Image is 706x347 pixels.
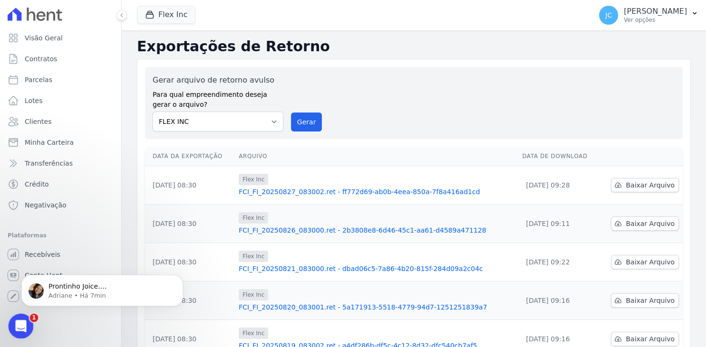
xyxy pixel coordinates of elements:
[137,6,195,24] button: Flex Inc
[4,196,117,215] a: Negativação
[235,147,518,166] th: Arquivo
[239,264,514,273] a: FCI_FI_20250821_083000.ret - dbad06c5-7a86-4b20-815f-284d09a2c04c
[239,187,514,197] a: FCI_FI_20250827_083002.ret - ff772d69-ab0b-4eea-850a-7f8a416ad1cd
[239,328,268,339] span: Flex Inc
[8,158,150,199] div: Joice, não consta a parcela de [DATE].
[626,334,675,344] span: Baixar Arquivo
[9,314,34,339] iframe: Intercom live chat
[4,175,117,194] a: Crédito
[239,251,268,262] span: Flex Inc
[611,216,679,231] a: Baixar Arquivo
[4,112,117,131] a: Clientes
[15,36,148,73] div: Acredito que será mais rapido realizar a baixa manual. Qual parcela devo prosseguir com descarte?...
[8,254,182,271] textarea: Envie uma mensagem...
[25,75,52,84] span: Parcelas
[25,200,67,210] span: Negativação
[6,4,24,22] button: go back
[518,147,599,166] th: Data de Download
[15,274,22,282] button: Selecionador de Emoji
[30,274,38,281] button: Selecionador de GIF
[8,87,183,109] div: Joice diz…
[25,250,60,259] span: Recebíveis
[518,281,599,320] td: [DATE] 09:16
[239,225,514,235] a: FCI_FI_20250826_083000.ret - 2b3808e8-6d46-45c1-aa61-d4589a471128
[291,113,322,131] button: Gerar
[30,314,39,322] span: 1
[8,200,156,249] div: [PERSON_NAME], o expediente encerrou agora às 17h30. Mas poderá deixar a informação aqui no chat,...
[145,243,235,281] td: [DATE] 08:30
[60,274,68,281] button: Start recording
[25,117,51,126] span: Clientes
[239,302,514,312] a: FCI_FI_20250820_083001.ret - 5a171913-5518-4779-94d7-1251251839a7
[4,133,117,152] a: Minha Carteira
[113,114,175,123] div: Setembro de 2025
[8,2,156,79] div: O chamando ainda encontra-se na esteira no time de tech.Acredito que será mais rapido realizar a ...
[153,75,283,86] label: Gerar arquivo de retorno avulso
[626,296,675,305] span: Baixar Arquivo
[145,87,183,108] div: A n°24
[25,54,57,64] span: Contratos
[153,86,283,110] label: Para qual empreendimento deseja gerar o arquivo?
[605,12,612,19] span: JC
[145,147,235,166] th: Data da Exportação
[8,158,183,200] div: Adriane diz…
[4,70,117,89] a: Parcelas
[46,12,140,21] p: A equipe também pode ajudar
[137,38,691,55] h2: Exportações de Retorno
[518,205,599,243] td: [DATE] 09:11
[8,230,114,241] div: Plataformas
[116,136,175,145] div: as 2 40 ele pagou
[611,178,679,192] a: Baixar Arquivo
[15,164,143,173] div: Joice, não consta a parcela de [DATE].
[626,219,675,228] span: Baixar Arquivo
[4,91,117,110] a: Lotes
[27,5,42,20] img: Profile image for Operator
[4,266,117,285] a: Conta Hent
[624,16,687,24] p: Ver opções
[611,332,679,346] a: Baixar Arquivo
[15,206,148,243] div: [PERSON_NAME], o expediente encerrou agora às 17h30. Mas poderá deixar a informação aqui no chat,...
[591,2,706,28] button: JC [PERSON_NAME] Ver opções
[4,245,117,264] a: Recebíveis
[167,4,184,21] div: Fechar
[25,96,43,105] span: Lotes
[108,130,183,151] div: as 2 40 ele pagou
[4,28,117,47] a: Visão Geral
[152,93,175,102] div: A n°24
[518,166,599,205] td: [DATE] 09:28
[45,274,53,281] button: Upload do anexo
[611,293,679,308] a: Baixar Arquivo
[239,289,268,300] span: Flex Inc
[626,257,675,267] span: Baixar Arquivo
[25,33,63,43] span: Visão Geral
[611,255,679,269] a: Baixar Arquivo
[15,18,148,36] div: O chamando ainda encontra-se na esteira no time de tech.
[46,5,80,12] h1: Operator
[239,212,268,224] span: Flex Inc
[25,179,49,189] span: Crédito
[149,4,167,22] button: Início
[25,138,74,147] span: Minha Carteira
[25,159,73,168] span: Transferências
[145,205,235,243] td: [DATE] 08:30
[518,243,599,281] td: [DATE] 09:22
[8,108,183,130] div: Joice diz…
[626,180,675,190] span: Baixar Arquivo
[106,108,183,129] div: Setembro de 2025
[8,130,183,159] div: Joice diz…
[4,154,117,173] a: Transferências
[624,7,687,16] p: [PERSON_NAME]
[7,255,197,321] iframe: Intercom notifications mensagem
[163,271,178,286] button: Enviar uma mensagem
[145,166,235,205] td: [DATE] 08:30
[4,49,117,68] a: Contratos
[239,174,268,185] span: Flex Inc
[8,2,183,86] div: Adriane diz…
[8,200,183,256] div: Adriane diz…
